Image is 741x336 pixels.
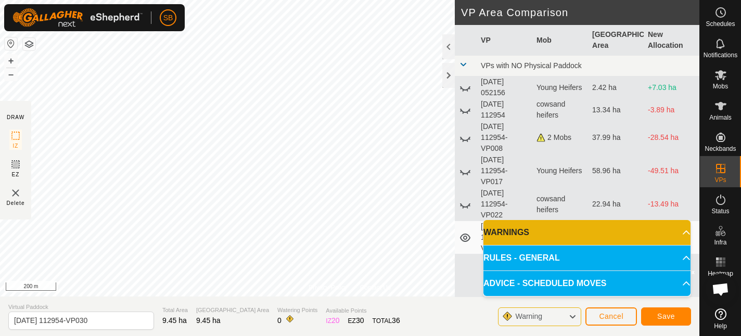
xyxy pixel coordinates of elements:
span: 30 [356,316,364,325]
span: VPs with NO Physical Paddock [481,61,582,70]
td: -13.49 ha [644,188,699,221]
span: WARNINGS [483,226,529,239]
span: Heatmap [708,270,733,277]
td: [DATE] 112954 [477,99,532,121]
span: Save [657,312,675,320]
p-accordion-header: RULES - GENERAL [483,245,691,270]
span: Available Points [326,306,400,315]
span: 36 [392,316,400,325]
td: [DATE] 112954-VP028 [477,221,532,254]
button: + [5,55,17,67]
span: Warning [515,312,542,320]
div: cowsand heifers [536,99,584,121]
div: Young Heifers [536,165,584,176]
td: [DATE] 112954-VP017 [477,154,532,188]
div: cowsand heifers [536,193,584,215]
p-accordion-header: WARNINGS [483,220,691,245]
span: 9.45 ha [162,316,187,325]
span: Watering Points [277,306,317,315]
a: Help [700,304,741,333]
span: Total Area [162,306,188,315]
span: VPs [714,177,726,183]
td: [DATE] 112954-VP022 [477,188,532,221]
div: Young Heifers [536,82,584,93]
th: VP [477,25,532,56]
span: Neckbands [705,146,736,152]
span: 0 [277,316,282,325]
span: Infra [714,239,726,245]
td: 13.34 ha [588,99,644,121]
span: [GEOGRAPHIC_DATA] Area [196,306,269,315]
h2: VP Area Comparison [461,6,699,19]
div: DRAW [7,113,24,121]
span: Cancel [599,312,623,320]
div: EZ [348,315,364,326]
button: Cancel [585,307,637,326]
div: 2 Mobs [536,132,584,143]
span: 20 [331,316,340,325]
td: 58.96 ha [588,154,644,188]
div: IZ [326,315,339,326]
button: Save [641,307,691,326]
td: -49.51 ha [644,154,699,188]
span: ADVICE - SCHEDULED MOVES [483,277,606,290]
img: VP [9,187,22,199]
div: Open chat [705,274,736,305]
span: Status [711,208,729,214]
td: [DATE] 052156 [477,76,532,99]
span: Delete [7,199,25,207]
p-accordion-header: ADVICE - SCHEDULED MOVES [483,271,691,296]
div: TOTAL [373,315,400,326]
span: SB [163,12,173,23]
span: 9.45 ha [196,316,221,325]
a: Privacy Policy [309,283,348,292]
td: +7.03 ha [644,76,699,99]
th: [GEOGRAPHIC_DATA] Area [588,25,644,56]
span: IZ [13,142,19,150]
a: Contact Us [360,283,391,292]
th: Mob [532,25,588,56]
td: 2.42 ha [588,76,644,99]
img: Gallagher Logo [12,8,143,27]
span: Notifications [704,52,737,58]
span: Help [714,323,727,329]
td: 22.94 ha [588,188,644,221]
span: Virtual Paddock [8,303,154,312]
span: EZ [12,171,20,178]
span: Mobs [713,83,728,89]
td: 37.99 ha [588,121,644,154]
span: Schedules [706,21,735,27]
td: -3.89 ha [644,99,699,121]
button: Map Layers [23,38,35,50]
button: – [5,68,17,81]
button: Reset Map [5,37,17,50]
span: RULES - GENERAL [483,252,560,264]
th: New Allocation [644,25,699,56]
td: -28.54 ha [644,121,699,154]
span: Animals [709,114,732,121]
td: [DATE] 112954-VP008 [477,121,532,154]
